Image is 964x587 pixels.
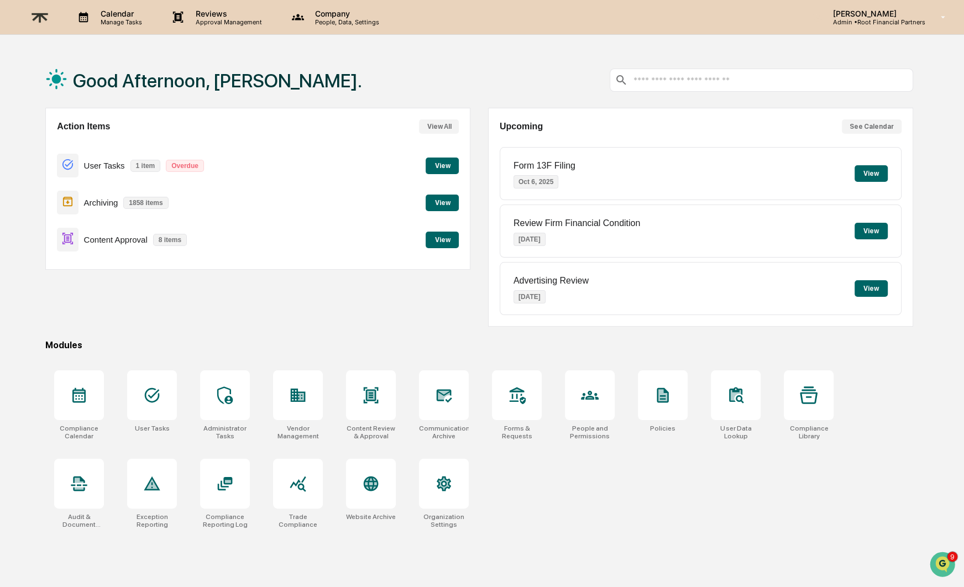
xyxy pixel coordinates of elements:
p: 1858 items [123,197,168,209]
p: Overdue [166,160,204,172]
div: Policies [650,424,675,432]
a: 🔎Data Lookup [7,242,74,262]
span: Pylon [110,274,134,282]
iframe: Open customer support [929,551,958,580]
button: See all [171,120,201,133]
a: 🗄️Attestations [76,221,142,241]
div: Exception Reporting [127,513,177,528]
p: Manage Tasks [92,18,148,26]
button: View [426,158,459,174]
p: User Tasks [84,161,125,170]
img: 1746055101610-c473b297-6a78-478c-a979-82029cc54cd1 [11,84,31,104]
div: Compliance Library [784,424,834,440]
div: Compliance Calendar [54,424,104,440]
span: 10:10 AM [98,180,129,188]
img: Jack Rasmussen [11,139,29,157]
span: Attestations [91,226,137,237]
div: Website Archive [346,513,396,521]
p: Advertising Review [514,276,589,286]
p: Archiving [84,198,118,207]
div: Content Review & Approval [346,424,396,440]
div: Trade Compliance [273,513,323,528]
img: 1746055101610-c473b297-6a78-478c-a979-82029cc54cd1 [22,150,31,159]
p: [DATE] [514,290,546,303]
button: View All [419,119,459,134]
p: Company [306,9,385,18]
div: We're available if you need us! [50,95,152,104]
div: People and Permissions [565,424,615,440]
img: 1746055101610-c473b297-6a78-478c-a979-82029cc54cd1 [22,180,31,189]
p: Admin • Root Financial Partners [824,18,925,26]
div: 🔎 [11,248,20,256]
h1: Good Afternoon, [PERSON_NAME]. [73,70,362,92]
p: Content Approval [84,235,148,244]
div: Past conversations [11,122,74,131]
span: 1:05 PM [98,150,124,159]
p: How can we help? [11,23,201,40]
span: [PERSON_NAME] [34,180,90,188]
span: • [92,180,96,188]
h2: Action Items [57,122,110,132]
button: View [855,165,888,182]
div: Vendor Management [273,424,323,440]
div: Organization Settings [419,513,469,528]
div: Start new chat [50,84,181,95]
img: 8933085812038_c878075ebb4cc5468115_72.jpg [23,84,43,104]
div: User Tasks [135,424,170,432]
p: Reviews [187,9,268,18]
div: Administrator Tasks [200,424,250,440]
span: Data Lookup [22,247,70,258]
p: 8 items [153,234,187,246]
img: Jack Rasmussen [11,169,29,187]
a: View [426,160,459,170]
p: 1 item [130,160,161,172]
p: People, Data, Settings [306,18,385,26]
button: View [855,223,888,239]
button: View [426,195,459,211]
span: Preclearance [22,226,71,237]
p: Approval Management [187,18,268,26]
p: Oct 6, 2025 [514,175,558,188]
a: 🖐️Preclearance [7,221,76,241]
a: View [426,234,459,244]
button: View [426,232,459,248]
h2: Upcoming [500,122,543,132]
button: See Calendar [842,119,902,134]
p: Form 13F Filing [514,161,575,171]
div: Modules [45,340,913,350]
span: • [92,150,96,159]
div: User Data Lookup [711,424,761,440]
p: [DATE] [514,233,546,246]
div: Audit & Document Logs [54,513,104,528]
a: Powered byPylon [78,273,134,282]
img: logo [27,4,53,31]
div: 🖐️ [11,227,20,235]
button: View [855,280,888,297]
p: Review Firm Financial Condition [514,218,640,228]
div: 🗄️ [80,227,89,235]
div: Forms & Requests [492,424,542,440]
span: [PERSON_NAME] [34,150,90,159]
button: Start new chat [188,87,201,101]
div: Compliance Reporting Log [200,513,250,528]
a: View [426,197,459,207]
p: Calendar [92,9,148,18]
p: [PERSON_NAME] [824,9,925,18]
div: Communications Archive [419,424,469,440]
